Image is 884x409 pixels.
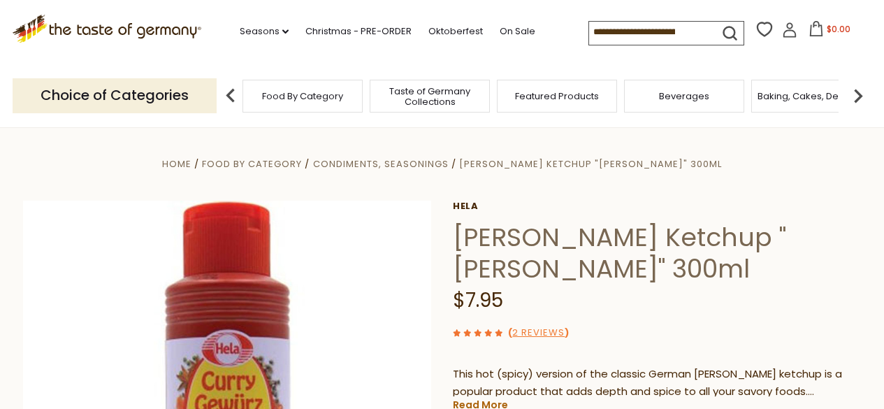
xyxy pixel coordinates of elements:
button: $0.00 [800,21,860,42]
a: Condiments, Seasonings [313,157,449,171]
a: Christmas - PRE-ORDER [305,24,412,39]
a: Food By Category [262,91,343,101]
a: Beverages [659,91,709,101]
a: Hela [453,201,862,212]
a: Baking, Cakes, Desserts [758,91,866,101]
span: ( ) [508,326,569,339]
img: previous arrow [217,82,245,110]
a: 2 Reviews [512,326,565,340]
a: Food By Category [202,157,302,171]
h1: [PERSON_NAME] Ketchup "[PERSON_NAME]" 300ml [453,222,862,285]
a: Home [162,157,191,171]
a: Oktoberfest [428,24,483,39]
a: On Sale [500,24,535,39]
p: Choice of Categories [13,78,217,113]
img: next arrow [844,82,872,110]
a: Seasons [240,24,289,39]
span: $7.95 [453,287,503,314]
p: This hot (spicy) version of the classic German [PERSON_NAME] ketchup is a popular product that ad... [453,366,862,401]
span: $0.00 [827,23,850,35]
a: Featured Products [515,91,599,101]
a: [PERSON_NAME] Ketchup "[PERSON_NAME]" 300ml [459,157,722,171]
a: Taste of Germany Collections [374,86,486,107]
